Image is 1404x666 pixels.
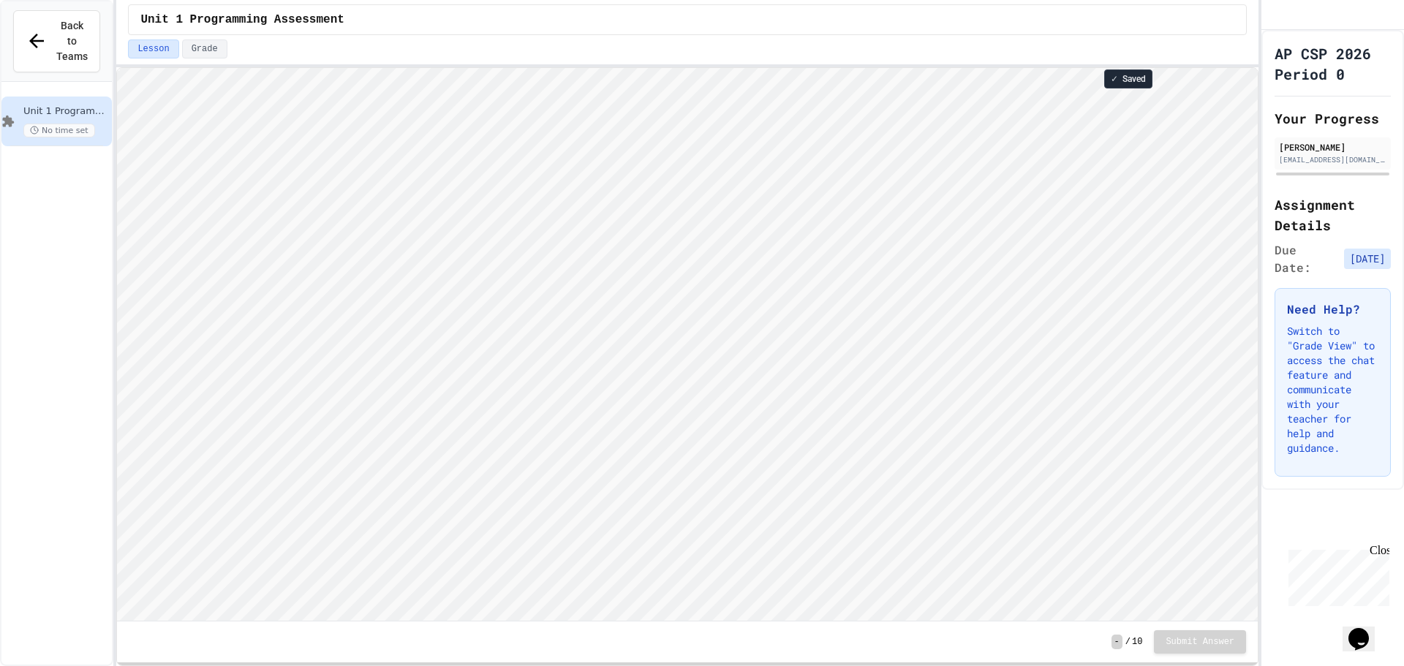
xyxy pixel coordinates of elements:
[1279,154,1386,165] div: [EMAIL_ADDRESS][DOMAIN_NAME]
[1279,140,1386,154] div: [PERSON_NAME]
[13,10,100,72] button: Back to Teams
[23,105,109,118] span: Unit 1 Programming Assessment
[1111,635,1122,649] span: -
[1122,73,1146,85] span: Saved
[1287,324,1378,455] p: Switch to "Grade View" to access the chat feature and communicate with your teacher for help and ...
[1344,249,1391,269] span: [DATE]
[1154,630,1246,654] button: Submit Answer
[140,11,344,29] span: Unit 1 Programming Assessment
[23,124,95,137] span: No time set
[56,18,88,64] span: Back to Teams
[1166,636,1234,648] span: Submit Answer
[128,39,178,58] button: Lesson
[117,68,1258,621] iframe: Snap! Programming Environment
[1343,608,1389,651] iframe: chat widget
[182,39,227,58] button: Grade
[1275,194,1391,235] h2: Assignment Details
[1132,636,1142,648] span: 10
[1275,241,1338,276] span: Due Date:
[1275,43,1391,84] h1: AP CSP 2026 Period 0
[1125,636,1131,648] span: /
[1111,73,1118,85] span: ✓
[1275,108,1391,129] h2: Your Progress
[1283,544,1389,606] iframe: chat widget
[1287,300,1378,318] h3: Need Help?
[6,6,101,93] div: Chat with us now!Close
